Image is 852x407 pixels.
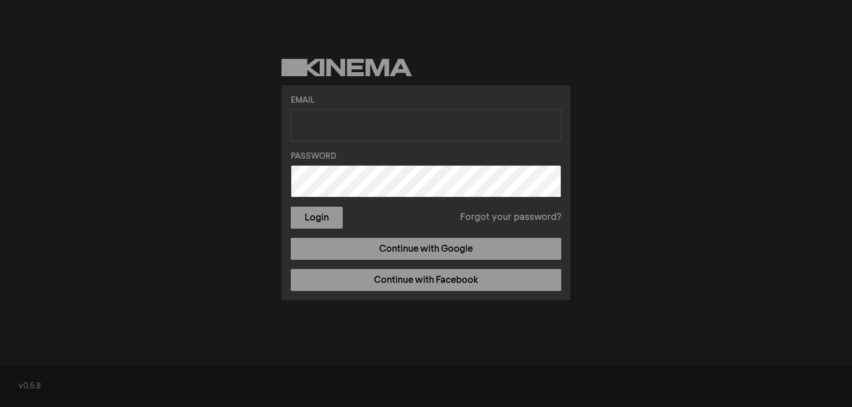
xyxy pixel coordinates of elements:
[291,269,561,291] a: Continue with Facebook
[291,238,561,260] a: Continue with Google
[291,207,343,229] button: Login
[460,211,561,225] a: Forgot your password?
[18,380,834,393] div: v0.5.8
[291,95,561,107] label: Email
[291,151,561,163] label: Password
